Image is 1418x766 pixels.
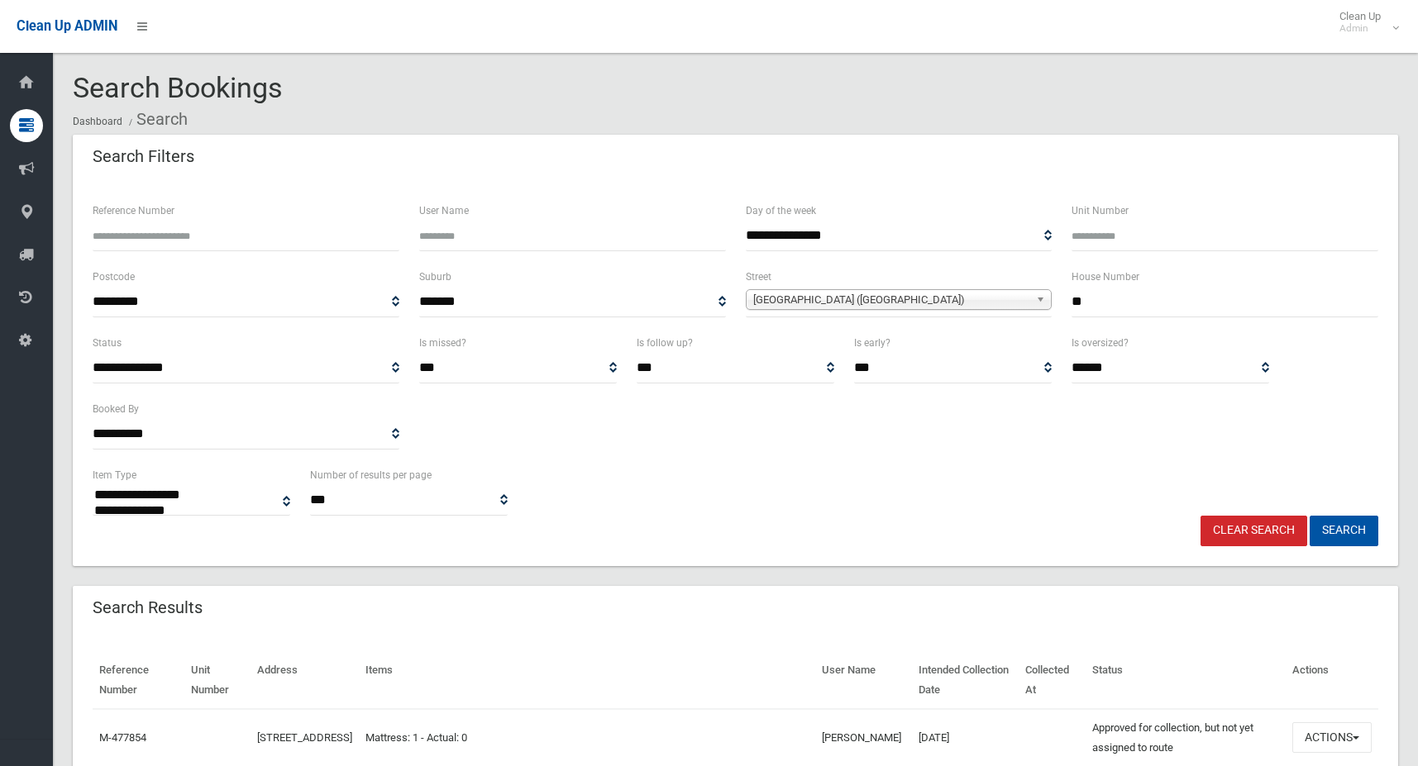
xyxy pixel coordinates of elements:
label: Booked By [93,400,139,418]
label: Street [746,268,771,286]
label: Status [93,334,122,352]
header: Search Filters [73,140,214,173]
small: Admin [1339,22,1381,35]
th: Items [359,652,815,709]
label: Number of results per page [310,466,432,484]
header: Search Results [73,592,222,624]
a: Clear Search [1201,516,1307,546]
button: Actions [1292,722,1372,753]
label: Is oversized? [1072,334,1129,352]
span: [GEOGRAPHIC_DATA] ([GEOGRAPHIC_DATA]) [753,290,1030,310]
label: Item Type [93,466,136,484]
th: Status [1086,652,1286,709]
label: Unit Number [1072,202,1129,220]
th: Collected At [1019,652,1085,709]
span: Clean Up [1331,10,1397,35]
label: House Number [1072,268,1139,286]
span: Clean Up ADMIN [17,18,117,34]
li: Search [125,104,188,135]
label: Is follow up? [637,334,693,352]
th: User Name [815,652,911,709]
label: Suburb [419,268,451,286]
label: Day of the week [746,202,816,220]
th: Address [251,652,359,709]
a: M-477854 [99,731,146,744]
th: Intended Collection Date [912,652,1019,709]
th: Unit Number [184,652,251,709]
span: Search Bookings [73,71,283,104]
a: Dashboard [73,116,122,127]
label: Is missed? [419,334,466,352]
th: Reference Number [93,652,184,709]
th: Actions [1286,652,1378,709]
a: [STREET_ADDRESS] [257,731,352,744]
label: Is early? [854,334,890,352]
label: Reference Number [93,202,174,220]
button: Search [1310,516,1378,546]
label: Postcode [93,268,135,286]
label: User Name [419,202,469,220]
